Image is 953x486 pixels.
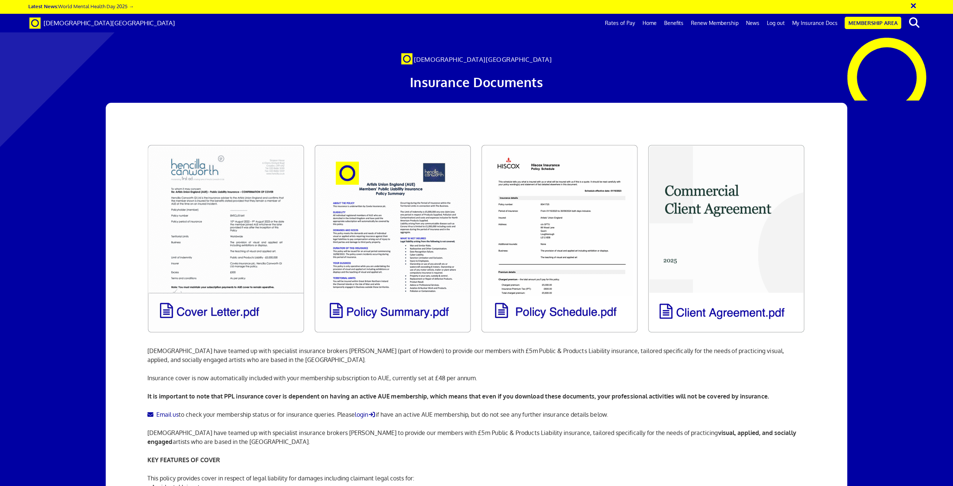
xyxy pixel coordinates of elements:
[147,411,179,418] a: Email us
[147,393,769,400] b: It is important to note that PPL insurance cover is dependent on having an active AUE membership,...
[410,74,544,90] span: Insurance Documents
[147,429,796,445] strong: visual, applied, and socially engaged
[28,3,58,9] strong: Latest News:
[687,14,742,32] a: Renew Membership
[147,374,806,382] p: Insurance cover is now automatically included with your membership subscription to AUE, currently...
[28,3,134,9] a: Latest News:World Mental Health Day 2025 →
[763,14,788,32] a: Log out
[24,14,181,32] a: Brand [DEMOGRAPHIC_DATA][GEOGRAPHIC_DATA]
[414,55,552,63] span: [DEMOGRAPHIC_DATA][GEOGRAPHIC_DATA]
[903,15,925,31] button: search
[147,428,806,446] p: [DEMOGRAPHIC_DATA] have teamed up with specialist insurance brokers [PERSON_NAME] to provide our ...
[147,456,220,464] strong: KEY FEATURES OF COVER
[44,19,175,27] span: [DEMOGRAPHIC_DATA][GEOGRAPHIC_DATA]
[845,17,901,29] a: Membership Area
[147,410,806,419] p: to check your membership status or for insurance queries. Please if have an active AUE membership...
[788,14,841,32] a: My Insurance Docs
[147,337,806,364] p: [DEMOGRAPHIC_DATA] have teamed up with specialist insurance brokers [PERSON_NAME] (part of Howden...
[601,14,639,32] a: Rates of Pay
[660,14,687,32] a: Benefits
[639,14,660,32] a: Home
[742,14,763,32] a: News
[355,411,376,418] a: login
